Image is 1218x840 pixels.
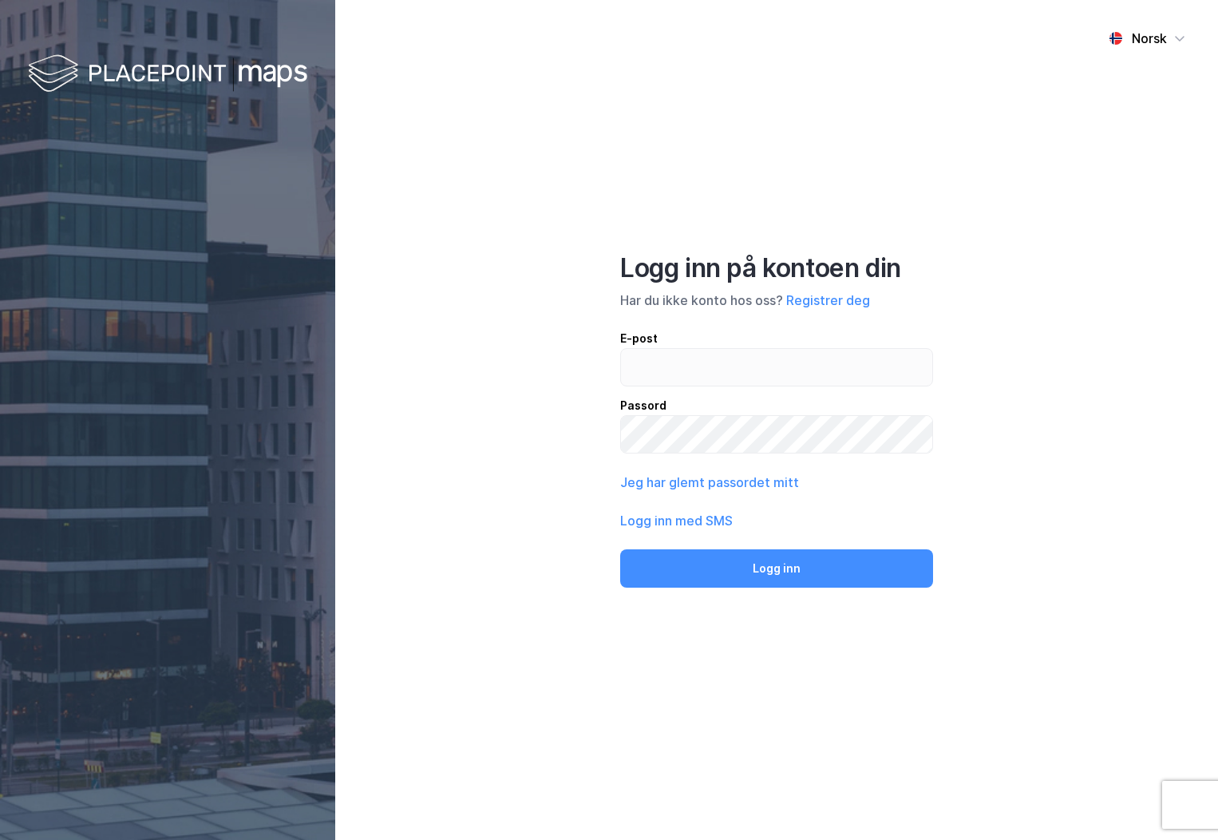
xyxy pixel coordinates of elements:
button: Logg inn med SMS [620,511,733,530]
div: Har du ikke konto hos oss? [620,291,933,310]
div: E-post [620,329,933,348]
div: Norsk [1132,29,1167,48]
button: Jeg har glemt passordet mitt [620,473,799,492]
img: logo-white.f07954bde2210d2a523dddb988cd2aa7.svg [28,51,307,98]
button: Logg inn [620,549,933,588]
button: Registrer deg [786,291,870,310]
div: Logg inn på kontoen din [620,252,933,284]
div: Passord [620,396,933,415]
